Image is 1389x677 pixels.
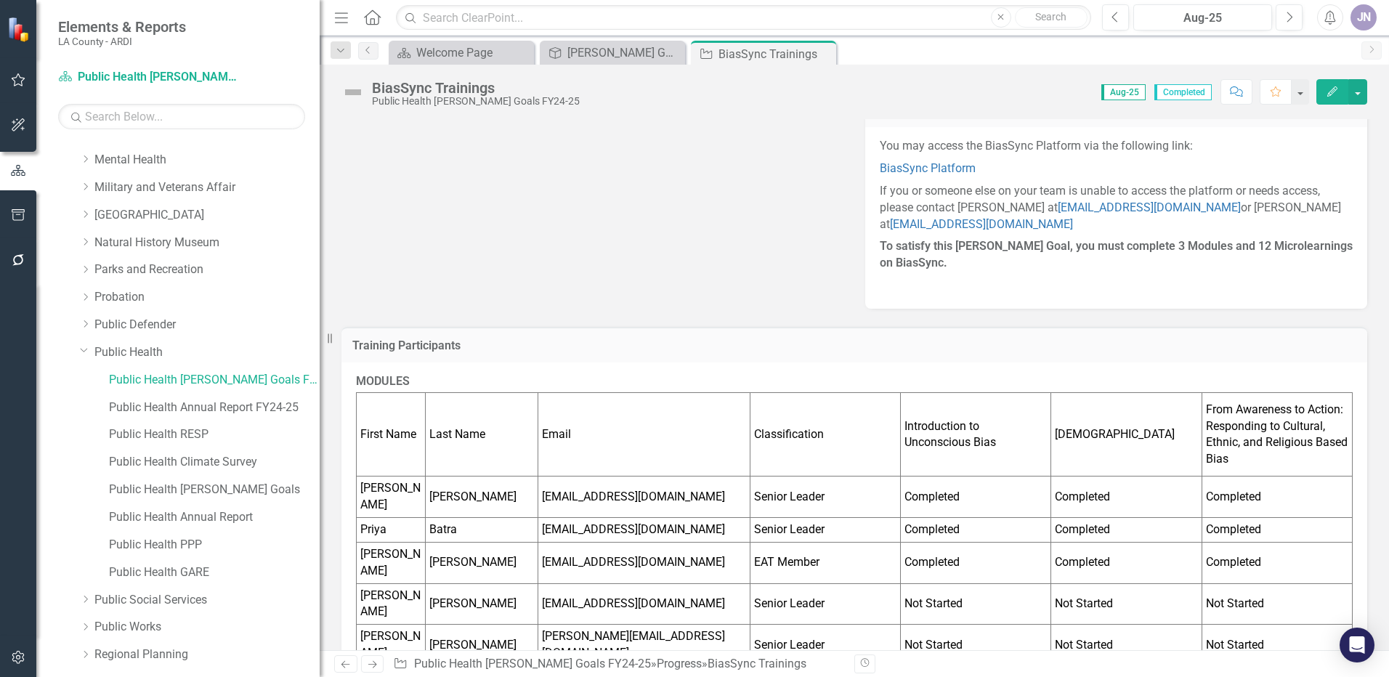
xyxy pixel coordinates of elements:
[109,482,320,498] a: Public Health [PERSON_NAME] Goals
[538,518,750,543] td: [EMAIL_ADDRESS][DOMAIN_NAME]
[538,583,750,625] td: [EMAIL_ADDRESS][DOMAIN_NAME]
[425,393,538,477] td: Last Name
[1138,9,1267,27] div: Aug-25
[543,44,681,62] a: [PERSON_NAME] Goals FY24-25
[1133,4,1272,31] button: Aug-25
[341,81,365,104] img: Not Defined
[708,657,806,670] div: BiasSync Trainings
[1051,393,1202,477] td: [DEMOGRAPHIC_DATA]
[1202,583,1352,625] td: Not Started
[901,583,1051,625] td: Not Started
[109,454,320,471] a: Public Health Climate Survey
[58,36,186,47] small: LA County - ARDI
[1101,84,1146,100] span: Aug-25
[357,542,426,583] td: [PERSON_NAME]
[425,477,538,518] td: [PERSON_NAME]
[94,317,320,333] a: Public Defender
[425,518,538,543] td: Batra
[1202,518,1352,543] td: Completed
[94,592,320,609] a: Public Social Services
[109,509,320,526] a: Public Health Annual Report
[94,289,320,306] a: Probation
[372,96,580,107] div: Public Health [PERSON_NAME] Goals FY24-25
[750,542,901,583] td: EAT Member
[94,344,320,361] a: Public Health
[109,426,320,443] a: Public Health RESP
[1051,583,1202,625] td: Not Started
[890,217,1073,231] a: [EMAIL_ADDRESS][DOMAIN_NAME]
[109,400,320,416] a: Public Health Annual Report FY24-25
[58,69,240,86] a: Public Health [PERSON_NAME] Goals FY24-25
[880,138,1353,158] p: You may access the BiasSync Platform via the following link:
[357,518,426,543] td: Priya
[750,518,901,543] td: Senior Leader
[58,104,305,129] input: Search Below...
[901,393,1051,477] td: Introduction to Unconscious Bias
[1202,393,1352,477] td: From Awareness to Action: Responding to Cultural, Ethnic, and Religious Based Bias
[750,393,901,477] td: Classification
[538,393,750,477] td: Email
[416,44,530,62] div: Welcome Page
[1035,11,1066,23] span: Search
[94,179,320,196] a: Military and Veterans Affair
[357,393,426,477] td: First Name
[109,372,320,389] a: Public Health [PERSON_NAME] Goals FY24-25
[880,161,976,175] a: BiasSync Platform
[7,16,33,41] img: ClearPoint Strategy
[94,207,320,224] a: [GEOGRAPHIC_DATA]
[58,18,186,36] span: Elements & Reports
[414,657,651,670] a: Public Health [PERSON_NAME] Goals FY24-25
[1340,628,1374,662] div: Open Intercom Messenger
[1058,200,1241,214] a: [EMAIL_ADDRESS][DOMAIN_NAME]
[1051,518,1202,543] td: Completed
[425,583,538,625] td: [PERSON_NAME]
[901,477,1051,518] td: Completed
[567,44,681,62] div: [PERSON_NAME] Goals FY24-25
[1350,4,1377,31] button: JN
[1051,542,1202,583] td: Completed
[1154,84,1212,100] span: Completed
[750,477,901,518] td: Senior Leader
[425,542,538,583] td: [PERSON_NAME]
[109,537,320,554] a: Public Health PPP
[901,625,1051,666] td: Not Started
[425,625,538,666] td: [PERSON_NAME]
[357,625,426,666] td: [PERSON_NAME]
[94,262,320,278] a: Parks and Recreation
[1051,477,1202,518] td: Completed
[94,646,320,663] a: Regional Planning
[1051,625,1202,666] td: Not Started
[750,625,901,666] td: Senior Leader
[1202,477,1352,518] td: Completed
[396,5,1091,31] input: Search ClearPoint...
[357,477,426,518] td: [PERSON_NAME]
[352,339,1356,352] h3: Training Participants
[1202,625,1352,666] td: Not Started
[538,625,750,666] td: [PERSON_NAME][EMAIL_ADDRESS][DOMAIN_NAME]
[538,542,750,583] td: [EMAIL_ADDRESS][DOMAIN_NAME]
[1015,7,1088,28] button: Search
[393,656,843,673] div: » »
[392,44,530,62] a: Welcome Page
[901,518,1051,543] td: Completed
[1202,542,1352,583] td: Completed
[357,583,426,625] td: [PERSON_NAME]
[109,564,320,581] a: Public Health GARE
[880,180,1353,236] p: If you or someone else on your team is unable to access the platform or needs access, please cont...
[372,80,580,96] div: BiasSync Trainings
[94,152,320,169] a: Mental Health
[356,374,410,388] strong: MODULES
[538,477,750,518] td: [EMAIL_ADDRESS][DOMAIN_NAME]
[880,239,1353,269] strong: To satisfy this [PERSON_NAME] Goal, you must complete 3 Modules and 12 Microlearnings on BiasSync.
[657,657,702,670] a: Progress
[94,619,320,636] a: Public Works
[718,45,833,63] div: BiasSync Trainings
[750,583,901,625] td: Senior Leader
[901,542,1051,583] td: Completed
[94,235,320,251] a: Natural History Museum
